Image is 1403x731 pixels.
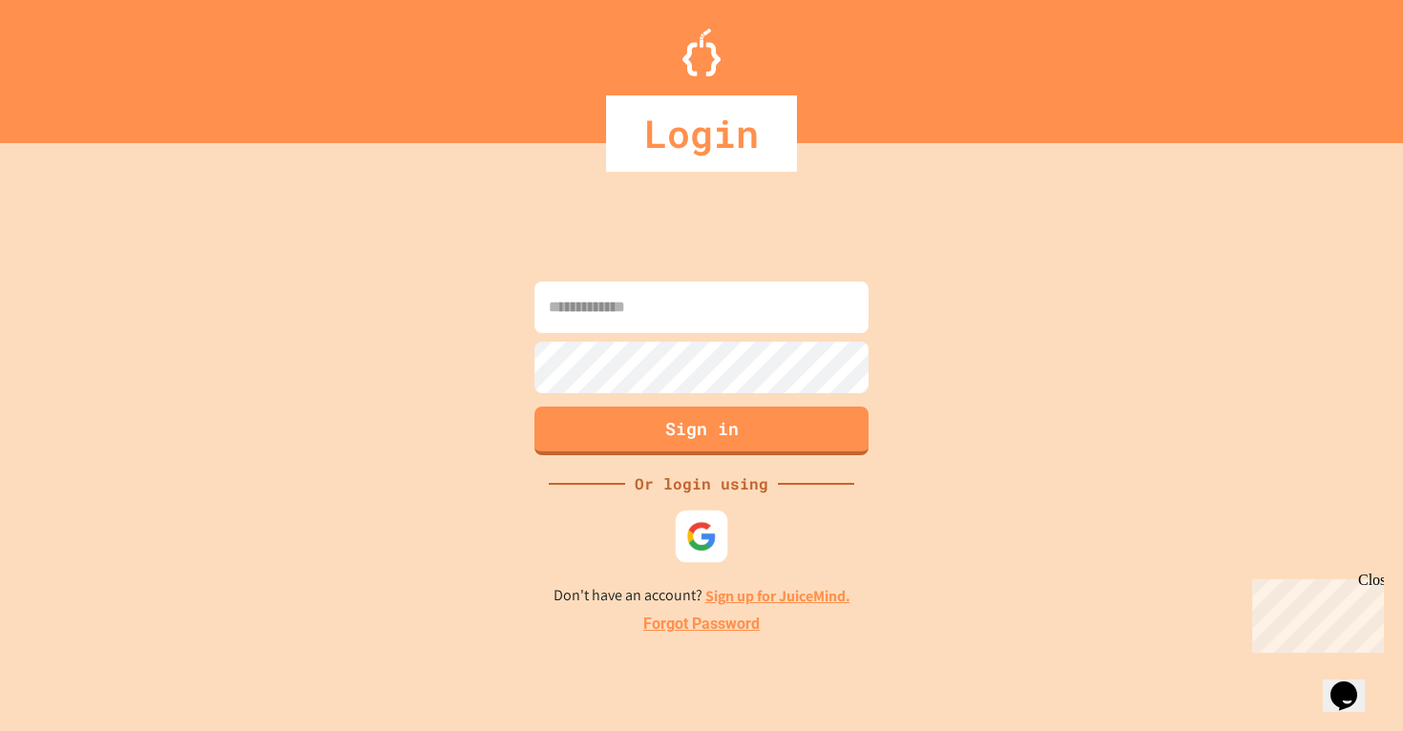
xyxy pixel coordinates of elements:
[534,407,869,455] button: Sign in
[686,521,718,553] img: google-icon.svg
[643,613,760,636] a: Forgot Password
[554,584,850,608] p: Don't have an account?
[8,8,132,121] div: Chat with us now!Close
[606,95,797,172] div: Login
[1323,655,1384,712] iframe: chat widget
[625,472,778,495] div: Or login using
[705,586,850,606] a: Sign up for JuiceMind.
[1245,572,1384,653] iframe: chat widget
[682,29,721,76] img: Logo.svg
